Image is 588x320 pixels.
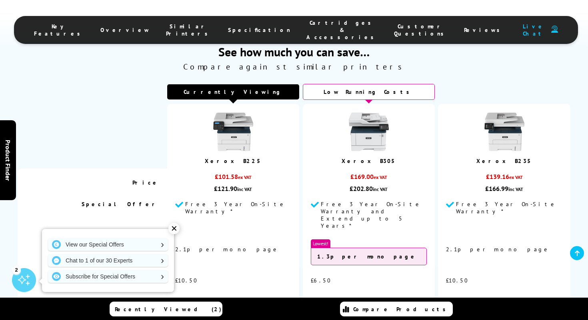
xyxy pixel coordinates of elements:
img: Xerox-B225-Front-Main-Med.jpg [213,112,253,152]
a: Subscribe for Special Offers [48,270,168,283]
a: Xerox B235 [476,157,532,165]
span: Cartridges & Accessories [306,19,378,41]
span: 2.1p per mono page [446,246,550,253]
div: £139.16 [446,173,562,185]
span: Free 3 Year On-Site Warranty* [185,201,286,215]
span: Key Features [34,23,84,37]
a: Compare Products [340,302,453,316]
img: Xerox-B305-Front-Small.jpg [349,112,389,152]
span: Lowest! [311,239,330,248]
a: Chat to 1 of our 30 Experts [48,254,168,267]
span: ex VAT [509,174,523,180]
div: £166.99 [446,185,562,193]
span: £10.50 [175,277,198,284]
span: 2.1p per mono page [175,246,279,253]
span: Reviews [464,26,504,34]
span: inc VAT [508,186,523,192]
div: Currently Viewing [167,84,299,99]
span: Customer Questions [394,23,448,37]
div: £169.00 [311,173,427,185]
span: Compare against similar printers [18,62,570,72]
span: Similar Printers [166,23,212,37]
span: inc VAT [373,186,388,192]
div: £121.90 [175,185,291,193]
img: Xerox-B235-Front-Main-Small.jpg [484,112,524,152]
span: £6.50 [311,277,331,284]
span: ex VAT [238,174,252,180]
span: Free 3 Year On-Site Warranty* [456,201,557,215]
span: Overview [100,26,150,34]
span: Live Chat [520,23,547,37]
div: 2 [12,265,21,274]
div: ✕ [168,223,180,234]
div: £101.58 [175,173,291,185]
a: Xerox B305 [342,157,396,165]
span: £10.50 [446,277,468,284]
span: inc VAT [237,186,252,192]
span: Recently Viewed (2) [115,306,222,313]
a: Recently Viewed (2) [110,302,222,316]
div: £202.80 [311,185,427,193]
div: 1.3p per mono page [311,248,427,265]
span: Free 3 Year On-Site Warranty and Extend up to 5 Years* [321,201,422,229]
span: Compare Products [353,306,450,313]
span: Special Offer [82,201,159,208]
span: Product Finder [4,139,12,181]
a: View our Special Offers [48,238,168,251]
div: Low Running Costs [303,84,435,100]
span: ex VAT [374,174,387,180]
span: See how much you can save… [18,44,570,60]
span: Specification [228,26,290,34]
img: user-headset-duotone.svg [551,26,558,33]
a: Xerox B225 [205,157,262,165]
span: Price [132,179,159,186]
